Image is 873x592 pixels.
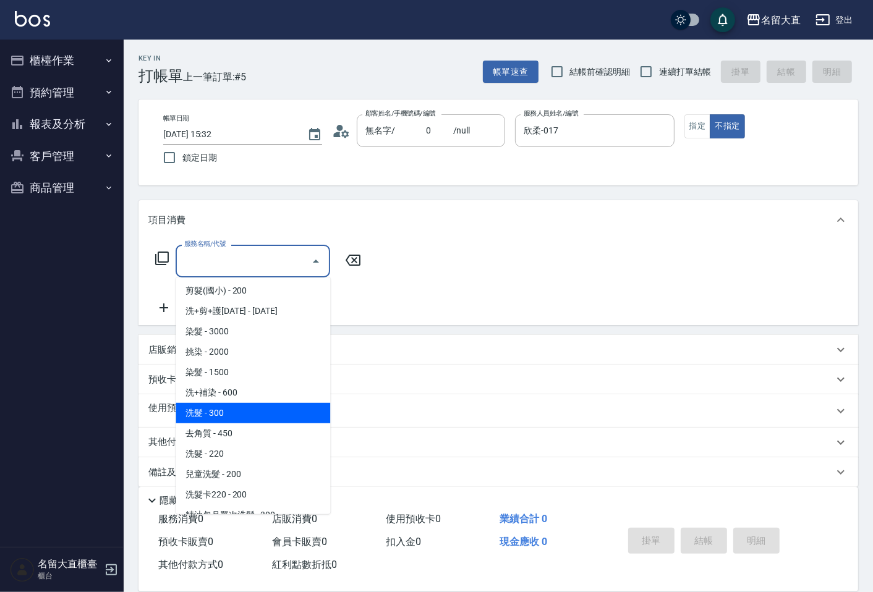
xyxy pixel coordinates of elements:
[163,114,189,123] label: 帳單日期
[10,557,35,582] img: Person
[148,214,185,227] p: 項目消費
[811,9,858,32] button: 登出
[183,69,247,85] span: 上一筆訂單:#5
[365,109,436,118] label: 顧客姓名/手機號碼/編號
[138,394,858,428] div: 使用預收卡x11
[761,12,801,28] div: 名留大直
[710,7,735,32] button: save
[182,151,217,164] span: 鎖定日期
[148,344,185,357] p: 店販銷售
[272,513,317,525] span: 店販消費 0
[148,402,195,420] p: 使用預收卡
[5,44,119,77] button: 櫃檯作業
[5,140,119,172] button: 客戶管理
[158,536,213,548] span: 預收卡販賣 0
[138,428,858,457] div: 其他付款方式入金可用餘額: 0
[148,466,195,479] p: 備註及來源
[176,505,330,525] span: 精油包月單次洗髮 - 300
[176,423,330,444] span: 去角質 - 450
[138,54,183,62] h2: Key In
[38,570,101,581] p: 櫃台
[158,513,203,525] span: 服務消費 0
[176,301,330,321] span: 洗+剪+護[DATE] - [DATE]
[176,464,330,484] span: 兒童洗髮 - 200
[524,109,578,118] label: 服務人員姓名/編號
[5,172,119,204] button: 商品管理
[5,108,119,140] button: 報表及分析
[176,321,330,342] span: 染髮 - 3000
[176,383,330,403] span: 洗+補染 - 600
[300,120,330,150] button: Choose date, selected date is 2025-09-10
[176,281,330,301] span: 剪髮(國小) - 200
[148,436,262,449] p: 其他付款方式
[176,444,330,464] span: 洗髮 - 220
[176,484,330,505] span: 洗髮卡220 - 200
[570,66,631,78] span: 結帳前確認明細
[272,536,327,548] span: 會員卡販賣 0
[741,7,806,33] button: 名留大直
[710,114,744,138] button: 不指定
[500,536,547,548] span: 現金應收 0
[15,11,50,27] img: Logo
[163,124,295,145] input: YYYY/MM/DD hh:mm
[184,239,226,248] label: 服務名稱/代號
[272,559,337,570] span: 紅利點數折抵 0
[158,559,223,570] span: 其他付款方式 0
[306,252,326,271] button: Close
[500,513,547,525] span: 業績合計 0
[160,494,215,507] p: 隱藏業績明細
[386,513,441,525] span: 使用預收卡 0
[138,457,858,487] div: 備註及來源
[148,373,195,386] p: 預收卡販賣
[138,365,858,394] div: 預收卡販賣
[138,67,183,85] h3: 打帳單
[138,335,858,365] div: 店販銷售
[138,200,858,240] div: 項目消費
[659,66,711,78] span: 連續打單結帳
[176,362,330,383] span: 染髮 - 1500
[483,61,539,83] button: 帳單速查
[176,403,330,423] span: 洗髮 - 300
[684,114,711,138] button: 指定
[176,342,330,362] span: 挑染 - 2000
[38,558,101,570] h5: 名留大直櫃臺
[386,536,421,548] span: 扣入金 0
[5,77,119,109] button: 預約管理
